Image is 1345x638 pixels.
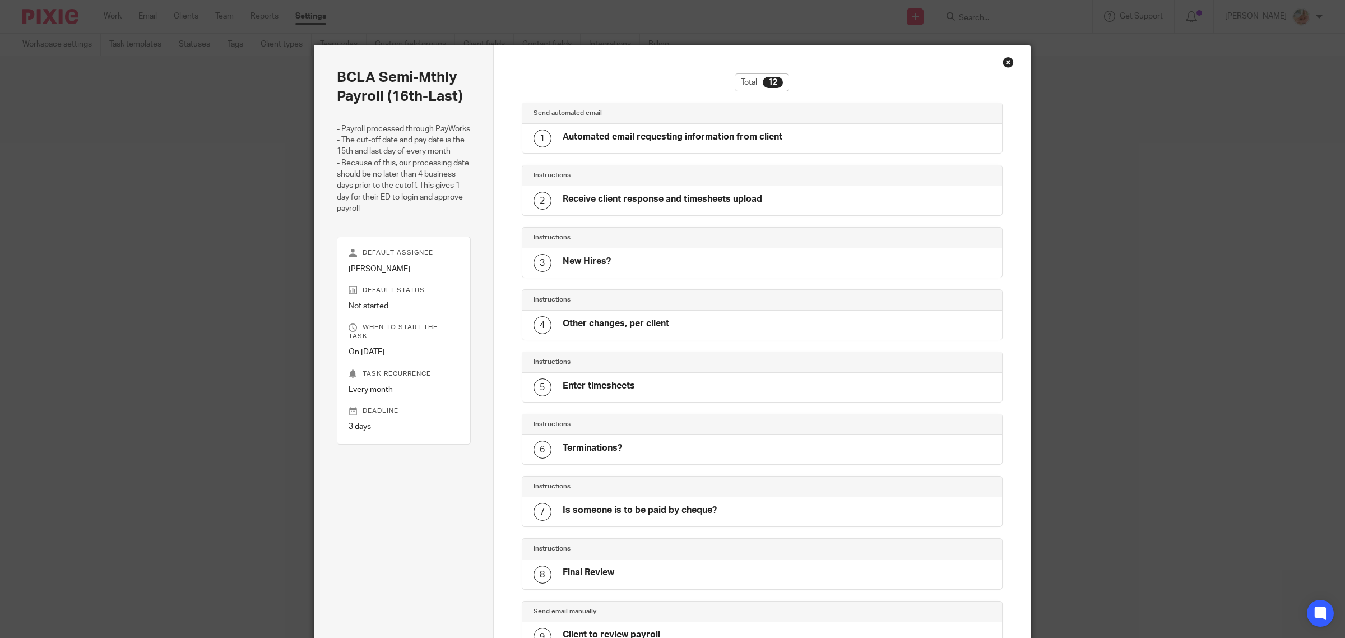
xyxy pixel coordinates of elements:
[735,73,789,91] div: Total
[349,248,459,257] p: Default assignee
[337,123,471,215] p: - Payroll processed through PayWorks - The cut-off date and pay date is the 15th and last day of ...
[349,369,459,378] p: Task recurrence
[563,567,614,579] h4: Final Review
[563,131,782,143] h4: Automated email requesting information from client
[534,130,551,147] div: 1
[534,482,762,491] h4: Instructions
[534,503,551,521] div: 7
[563,318,669,330] h4: Other changes, per client
[563,380,635,392] h4: Enter timesheets
[349,346,459,358] p: On [DATE]
[763,77,783,88] div: 12
[534,566,551,584] div: 8
[534,295,762,304] h4: Instructions
[534,192,551,210] div: 2
[349,323,459,341] p: When to start the task
[534,233,762,242] h4: Instructions
[534,109,762,118] h4: Send automated email
[534,254,551,272] div: 3
[534,441,551,459] div: 6
[563,442,622,454] h4: Terminations?
[1003,57,1014,68] div: Close this dialog window
[563,505,717,516] h4: Is someone is to be paid by cheque?
[349,263,459,275] p: [PERSON_NAME]
[349,384,459,395] p: Every month
[349,286,459,295] p: Default status
[534,171,762,180] h4: Instructions
[349,421,459,432] p: 3 days
[534,544,762,553] h4: Instructions
[534,607,762,616] h4: Send email manually
[563,256,611,267] h4: New Hires?
[349,406,459,415] p: Deadline
[534,378,551,396] div: 5
[534,420,762,429] h4: Instructions
[349,300,459,312] p: Not started
[534,358,762,367] h4: Instructions
[534,316,551,334] div: 4
[563,193,762,205] h4: Receive client response and timesheets upload
[337,68,471,107] h2: BCLA Semi-Mthly Payroll (16th-Last)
